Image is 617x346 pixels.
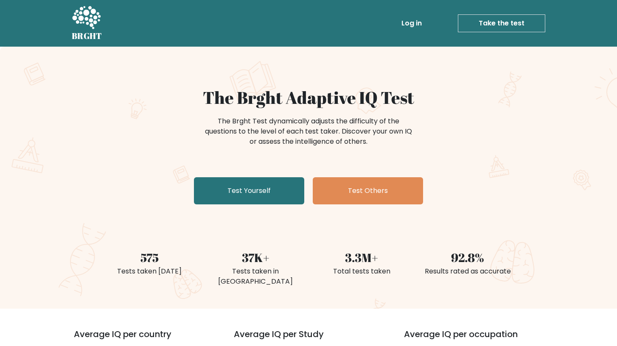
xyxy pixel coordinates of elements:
div: Tests taken [DATE] [101,266,197,276]
a: Test Yourself [194,177,304,204]
h5: BRGHT [72,31,102,41]
div: Results rated as accurate [420,266,516,276]
h1: The Brght Adaptive IQ Test [101,87,516,108]
div: The Brght Test dynamically adjusts the difficulty of the questions to the level of each test take... [202,116,415,147]
a: BRGHT [72,3,102,43]
div: 92.8% [420,248,516,266]
div: 37K+ [208,248,303,266]
a: Log in [398,15,425,32]
div: 575 [101,248,197,266]
div: 3.3M+ [314,248,409,266]
div: Total tests taken [314,266,409,276]
div: Tests taken in [GEOGRAPHIC_DATA] [208,266,303,287]
a: Take the test [458,14,545,32]
a: Test Others [313,177,423,204]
